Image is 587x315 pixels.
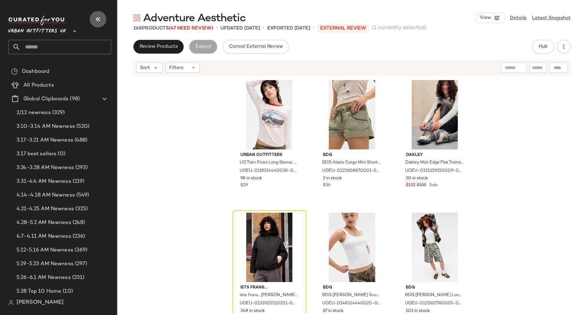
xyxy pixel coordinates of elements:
span: $132 [406,182,415,189]
span: UOEU-0148314440020-000-010 [322,301,380,307]
span: UOEU-0125608870001-000-036 [322,168,380,174]
img: svg%3e [8,300,14,305]
span: $155 [417,182,426,189]
span: 348 in stock [240,308,265,314]
span: 5.19-5.23 AM Newness [17,260,74,268]
span: BDG [323,285,381,291]
span: (369) [73,246,88,254]
span: 5.12-5.16 AM Newness [17,246,73,254]
img: cfy_white_logo.C9jOOHJF.svg [8,16,67,25]
span: (520) [75,123,90,131]
span: • [313,24,315,32]
span: (293) [74,164,88,172]
span: • [263,24,264,32]
span: 4.21-4.25 AM Newness [17,205,74,213]
a: Details [510,14,526,22]
span: (0) [56,150,65,158]
span: (10) [61,288,73,295]
span: UOEU-0315359150009-000-024 [405,168,463,174]
span: 5.26-6.1 AM Newness [17,274,71,282]
span: 5.28 Top 10 Home [17,288,61,295]
span: (325) [74,205,88,213]
button: View [476,13,504,23]
span: (297) [74,260,87,268]
img: 0125657780005_038_a2 [400,213,469,282]
span: Urban Outfitters UK [8,23,66,36]
span: 30 in stock [406,176,428,182]
span: BDG [323,152,381,158]
span: View [479,15,491,21]
span: Oakley Mist Edge Flex Trainers - Beige Shoe UK 7 at Urban Outfitters [405,160,463,166]
button: Hub [532,40,554,54]
span: (98) [68,95,80,103]
span: BDG Alexis Cargo Mini Shorts - Khaki L at Urban Outfitters [322,160,380,166]
span: UOEU-0119314440038-000-010 [240,168,298,174]
span: 98 in stock [240,176,262,182]
div: Products [133,25,213,32]
span: UOEU-0125657780005-000-038 [405,301,463,307]
span: Dashboard [22,68,49,76]
span: 3.10-3.14 AM Newness [17,123,75,131]
img: 0315359150009_024_m [400,80,469,149]
p: updated [DATE] [220,25,260,32]
span: (329) [51,109,65,117]
span: 4.14-4.18 AM Newness [17,191,75,199]
span: Hub [538,44,548,49]
button: Cancel External Review [223,40,289,54]
img: svg%3e [11,68,18,75]
span: 103 in stock [406,308,430,314]
span: All Products [23,81,54,89]
span: UO Twin Pines Long Sleeve Baby T-Shirt - White XL at Urban Outfitters [240,160,298,166]
span: $36 [323,182,330,189]
span: BDG [406,285,464,291]
span: 168 [133,26,142,31]
span: BDG [PERSON_NAME] Scoop Neck Vest Jacket - White XL at Urban Outfitters [322,292,380,299]
img: 0119314440038_010_a2 [235,80,304,149]
span: Cancel External Review [229,44,283,49]
span: BDG [PERSON_NAME] Longline Boxer Shorts - Green XS at Urban Outfitters [405,292,463,299]
span: UOEU-0133920510201-000-001 [240,301,298,307]
span: Urban Outfitters [240,152,298,158]
span: 4.7-4.11 AM Newness [17,233,71,240]
span: Sort [140,64,150,71]
span: 2/12 newness [17,109,51,117]
span: iets frans... [240,285,298,291]
span: (236) [71,233,85,240]
span: 67 in stock [323,308,344,314]
span: (231) [71,274,85,282]
span: 3 in stock [323,176,342,182]
img: svg%3e [133,14,140,21]
span: Adventure Aesthetic [143,12,246,25]
span: Filters [169,64,183,71]
span: Sale [428,183,438,188]
span: [PERSON_NAME] [17,299,64,307]
p: Exported [DATE] [267,25,310,32]
span: (1 currently selected) [372,24,427,32]
img: 0148314440020_010_b [317,213,387,282]
p: External REVIEW [317,24,369,33]
span: (248) [71,219,85,227]
a: Latest Snapshot [532,14,570,22]
span: (488) [73,136,88,144]
img: 0125608870001_036_b [317,80,387,149]
span: 3.24-3.28 AM Newness [17,164,74,172]
button: Review Products [133,40,184,54]
span: 3.17 best sellers [17,150,56,158]
span: 3.17-3.21 AM Newness [17,136,73,144]
span: • [216,24,218,32]
span: iets frans... [PERSON_NAME] Bomber Jacket - Black S/M at Urban Outfitters [240,292,298,299]
span: (47 Need Review) [169,26,213,31]
span: (219) [71,178,85,185]
span: Review Products [139,44,178,49]
span: (549) [75,191,89,199]
span: $29 [240,182,248,189]
span: 3.31-4.4 AM Newness [17,178,71,185]
span: Oakley [406,152,464,158]
span: 4.28-5.2 AM Newness [17,219,71,227]
span: Global Clipboards [23,95,68,103]
img: 0133920510201_001_a2 [235,213,304,282]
